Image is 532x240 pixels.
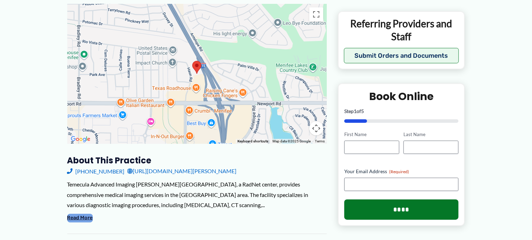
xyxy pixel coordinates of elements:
[272,139,311,143] span: Map data ©2025 Google
[344,109,459,114] p: Step of
[309,7,323,21] button: Toggle fullscreen view
[67,155,327,166] h3: About this practice
[354,108,357,114] span: 1
[344,17,459,43] p: Referring Providers and Staff
[344,48,459,63] button: Submit Orders and Documents
[361,108,364,114] span: 5
[127,166,237,176] a: [URL][DOMAIN_NAME][PERSON_NAME]
[69,135,92,144] a: Open this area in Google Maps (opens a new window)
[309,121,323,135] button: Map camera controls
[67,214,93,222] button: Read More
[69,135,92,144] img: Google
[344,168,459,175] label: Your Email Address
[67,166,125,176] a: [PHONE_NUMBER]
[315,139,325,143] a: Terms (opens in new tab)
[403,131,458,138] label: Last Name
[67,179,327,210] div: Temecula Advanced Imaging [PERSON_NAME][GEOGRAPHIC_DATA], a RadNet center, provides comprehensive...
[237,139,268,144] button: Keyboard shortcuts
[389,169,409,174] span: (Required)
[344,90,459,103] h2: Book Online
[344,131,399,138] label: First Name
